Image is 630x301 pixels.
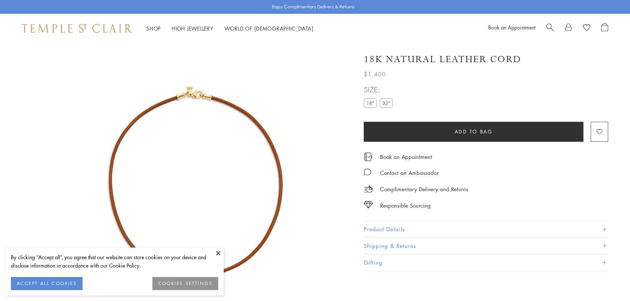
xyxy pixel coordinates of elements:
[364,221,608,237] button: Product Details
[152,277,218,290] button: COOKIES SETTINGS
[364,99,377,108] label: 18"
[601,23,608,34] a: Open Shopping Bag
[364,201,373,208] img: icon_sourcing.svg
[22,24,132,33] img: Temple St. Clair
[364,168,371,176] img: MessageIcon-01_2.svg
[364,53,521,66] h1: 18K Natural Leather Cord
[364,69,386,79] span: $1,400
[455,128,493,136] span: Add to bag
[380,185,468,194] p: Complimentary Delivery and Returns
[11,253,218,270] div: By clicking “Accept all”, you agree that our website can store cookies on your device and disclos...
[146,25,161,32] a: ShopShop
[172,25,214,32] a: High JewelleryHigh Jewellery
[380,201,431,210] div: Responsible Sourcing
[146,24,314,33] nav: Main navigation
[364,185,373,194] img: icon_delivery.svg
[364,254,608,271] button: Gifting
[364,122,583,142] button: Add to bag
[224,25,314,32] a: World of [DEMOGRAPHIC_DATA]World of [DEMOGRAPHIC_DATA]
[488,24,535,31] a: Book an Appointment
[380,99,393,108] label: 32"
[364,84,396,96] span: SIZE:
[380,153,432,161] a: Book an Appointment
[364,153,372,161] img: icon_appointment.svg
[380,168,439,177] div: Contact an Ambassador
[364,238,608,254] button: Shipping & Returns
[546,23,554,34] a: Search
[11,277,83,290] button: ACCEPT ALL COOKIES
[583,23,590,34] a: View Wishlist
[272,3,355,11] p: Enjoy Complimentary Delivery & Returns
